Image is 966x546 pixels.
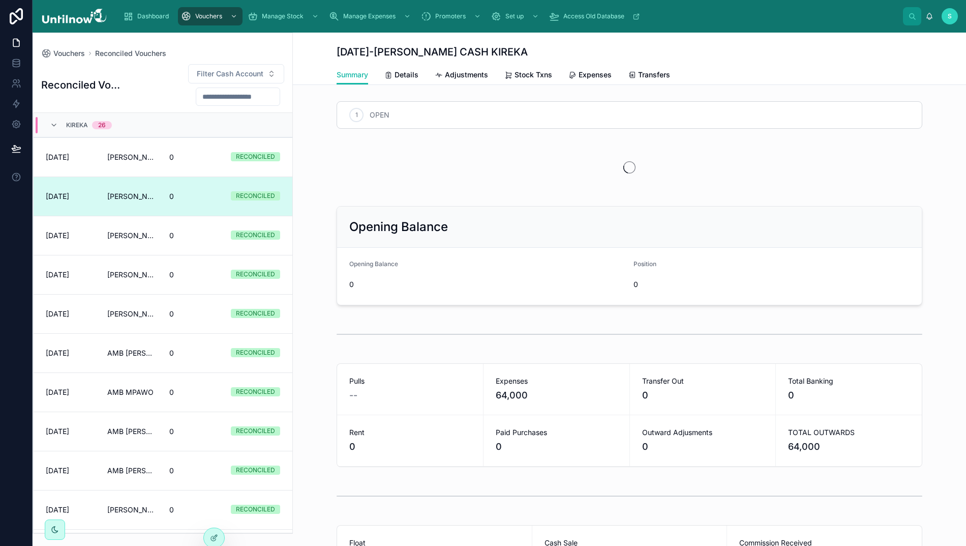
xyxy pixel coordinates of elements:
span: Pulls [349,376,471,386]
h1: [DATE]-[PERSON_NAME] CASH KIREKA [337,45,528,59]
span: [PERSON_NAME] [107,152,157,162]
span: [DATE] [46,231,95,241]
h1: Reconciled Vouchers [41,78,125,92]
span: 0 [642,440,764,454]
span: 0 [642,388,764,403]
a: [DATE][PERSON_NAME]0RECONCILED [34,255,292,294]
span: Position [633,260,656,268]
a: Adjustments [435,66,488,86]
a: Manage Stock [245,7,324,25]
span: Adjustments [445,70,488,80]
div: RECONCILED [236,231,275,240]
span: 0 [349,279,625,290]
div: RECONCILED [236,191,275,200]
a: Summary [337,66,368,85]
span: TOTAL OUTWARDS [788,427,910,438]
span: 0 [633,279,910,290]
span: 0 [169,505,219,515]
span: 64,000 [496,388,617,403]
span: Total Banking [788,376,910,386]
a: [DATE][PERSON_NAME] CASH KIREKA0RECONCILED [34,177,292,216]
span: Expenses [496,376,617,386]
span: [DATE] [46,348,95,358]
span: Promoters [435,12,466,20]
img: App logo [41,8,107,24]
a: Details [384,66,418,86]
span: 0 [169,466,219,476]
span: [DATE] [46,387,95,397]
a: [DATE][PERSON_NAME]0RECONCILED [34,137,292,177]
div: RECONCILED [236,270,275,279]
span: -- [349,388,357,403]
span: Details [395,70,418,80]
span: 0 [169,387,219,397]
span: [DATE] [46,270,95,280]
button: Select Button [188,64,284,83]
a: Stock Txns [504,66,552,86]
span: Outward Adjusments [642,427,764,438]
span: [DATE] [46,505,95,515]
span: Manage Expenses [343,12,396,20]
span: Paid Purchases [496,427,617,438]
h2: Opening Balance [349,219,448,235]
span: Stock Txns [515,70,552,80]
span: Summary [337,70,368,80]
span: 0 [169,231,219,241]
a: [DATE][PERSON_NAME]0RECONCILED [34,294,292,333]
span: 64,000 [788,440,910,454]
div: RECONCILED [236,152,275,161]
span: Set up [505,12,524,20]
a: Reconciled Vouchers [95,48,166,59]
span: 0 [788,388,910,403]
span: Access Old Database [563,12,624,20]
span: Rent [349,427,471,438]
span: S [948,12,952,20]
span: Vouchers [53,48,85,59]
span: [PERSON_NAME] CASH KIREKA [107,191,157,202]
span: AMB [PERSON_NAME] [107,348,157,358]
span: Expenses [579,70,612,80]
a: Promoters [418,7,486,25]
span: Manage Stock [262,12,304,20]
div: 26 [98,121,106,129]
span: AMB [PERSON_NAME] [107,426,157,437]
span: 1 [355,111,358,119]
span: [PERSON_NAME] [107,231,157,241]
span: 0 [169,152,219,162]
a: Expenses [568,66,612,86]
a: Vouchers [41,48,85,59]
span: [DATE] [46,466,95,476]
a: Access Old Database [546,7,645,25]
a: Vouchers [178,7,243,25]
a: Set up [488,7,544,25]
a: [DATE][PERSON_NAME]0RECONCILED [34,216,292,255]
span: Transfer Out [642,376,764,386]
span: Filter Cash Account [197,69,263,79]
span: AMB [PERSON_NAME] [107,466,157,476]
a: Transfers [628,66,670,86]
div: RECONCILED [236,466,275,475]
span: [DATE] [46,426,95,437]
span: Kireka [66,121,88,129]
span: 0 [169,348,219,358]
span: 0 [169,426,219,437]
a: [DATE]AMB [PERSON_NAME]0RECONCILED [34,412,292,451]
span: OPEN [370,110,389,120]
span: [PERSON_NAME] [107,309,157,319]
span: [PERSON_NAME] [107,270,157,280]
div: RECONCILED [236,387,275,396]
div: scrollable content [115,5,903,27]
span: [DATE] [46,152,95,162]
span: Transfers [638,70,670,80]
div: RECONCILED [236,309,275,318]
span: 0 [349,440,471,454]
span: 0 [169,309,219,319]
span: Dashboard [137,12,169,20]
span: 0 [169,270,219,280]
span: Vouchers [195,12,222,20]
span: AMB MPAWO [107,387,154,397]
span: [PERSON_NAME] CASH KIREKA [107,505,157,515]
div: RECONCILED [236,505,275,514]
a: [DATE][PERSON_NAME] CASH KIREKA0RECONCILED [34,490,292,529]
